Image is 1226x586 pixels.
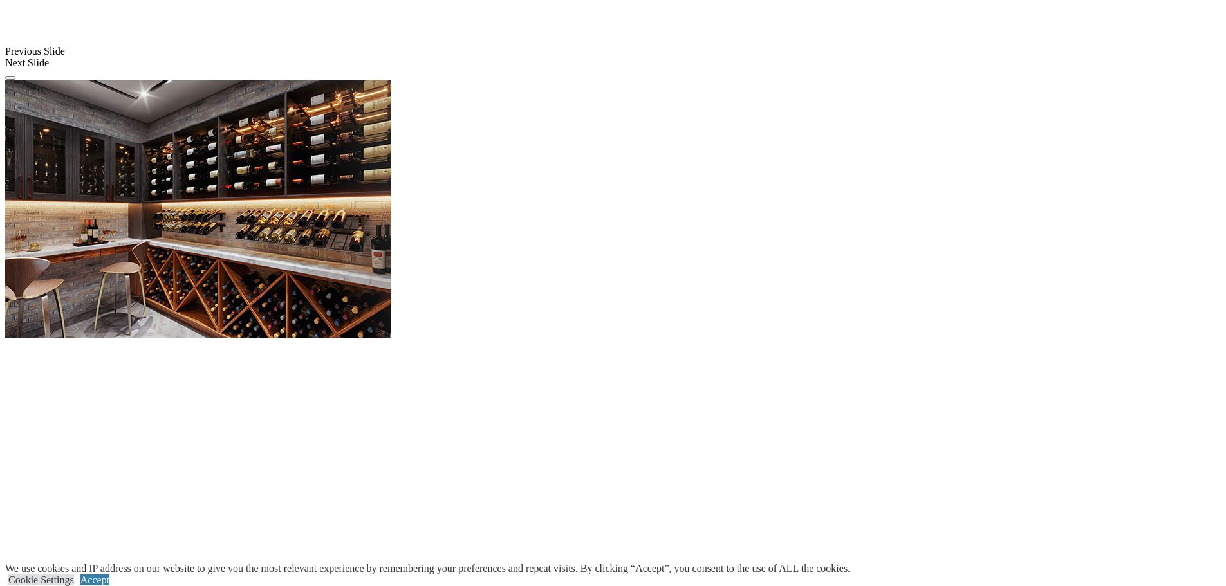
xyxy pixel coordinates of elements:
[5,57,1221,69] div: Next Slide
[80,574,109,585] a: Accept
[5,76,15,80] button: Click here to pause slide show
[8,574,74,585] a: Cookie Settings
[5,46,1221,57] div: Previous Slide
[5,563,850,574] div: We use cookies and IP address on our website to give you the most relevant experience by remember...
[5,80,391,338] img: Banner for mobile view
